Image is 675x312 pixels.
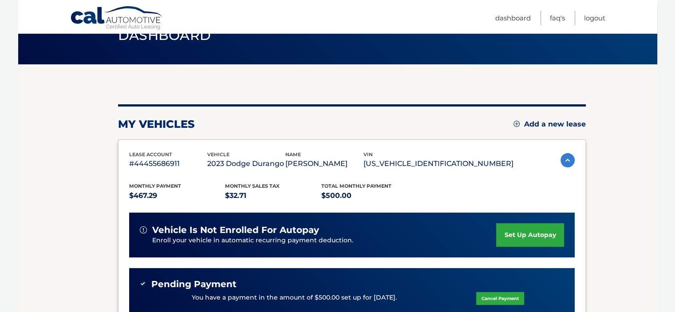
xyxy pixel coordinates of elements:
h2: my vehicles [118,118,195,131]
a: Cal Automotive [70,6,163,32]
a: Logout [584,11,605,25]
span: Pending Payment [151,279,237,290]
a: Dashboard [495,11,531,25]
span: Monthly Payment [129,183,181,189]
img: alert-white.svg [140,226,147,233]
a: Cancel Payment [476,292,524,305]
span: vehicle [207,151,229,158]
span: vin [363,151,373,158]
a: Add a new lease [513,120,586,129]
img: check-green.svg [140,280,146,287]
img: accordion-active.svg [561,153,575,167]
a: FAQ's [550,11,565,25]
span: Monthly sales Tax [225,183,280,189]
p: You have a payment in the amount of $500.00 set up for [DATE]. [192,293,397,303]
img: add.svg [513,121,520,127]
span: Dashboard [118,27,211,43]
p: 2023 Dodge Durango [207,158,285,170]
span: lease account [129,151,172,158]
a: set up autopay [496,223,564,247]
p: Enroll your vehicle in automatic recurring payment deduction. [152,236,497,245]
p: #44455686911 [129,158,207,170]
p: $32.71 [225,190,321,202]
span: Total Monthly Payment [321,183,391,189]
p: $500.00 [321,190,418,202]
p: $467.29 [129,190,225,202]
span: name [285,151,301,158]
p: [PERSON_NAME] [285,158,363,170]
span: vehicle is not enrolled for autopay [152,225,319,236]
p: [US_VEHICLE_IDENTIFICATION_NUMBER] [363,158,513,170]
